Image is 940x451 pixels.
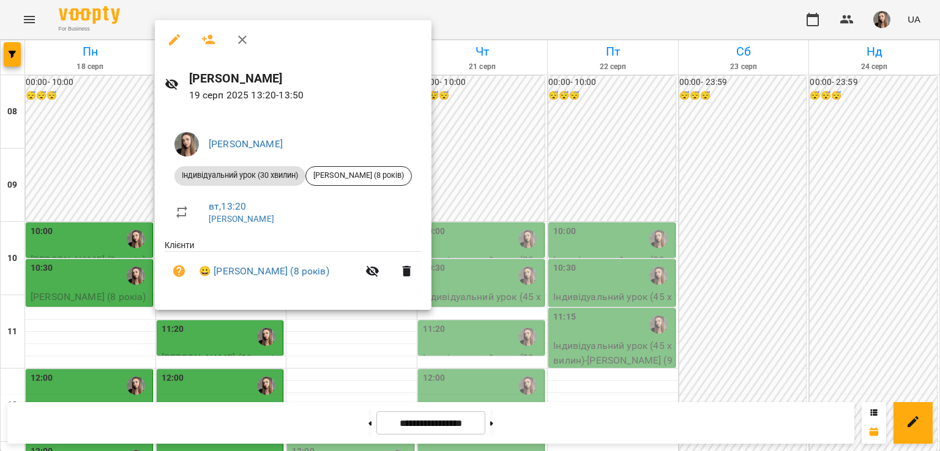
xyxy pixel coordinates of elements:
[209,138,283,150] a: [PERSON_NAME]
[209,200,246,212] a: вт , 13:20
[165,257,194,286] button: Візит ще не сплачено. Додати оплату?
[174,170,305,181] span: Індивідуальний урок (30 хвилин)
[199,264,329,279] a: 😀 [PERSON_NAME] (8 років)
[305,166,412,186] div: [PERSON_NAME] (8 років)
[306,170,411,181] span: [PERSON_NAME] (8 років)
[189,69,422,88] h6: [PERSON_NAME]
[174,132,199,156] img: 6616469b542043e9b9ce361bc48015fd.jpeg
[209,214,274,224] a: [PERSON_NAME]
[165,239,422,296] ul: Клієнти
[189,88,422,103] p: 19 серп 2025 13:20 - 13:50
